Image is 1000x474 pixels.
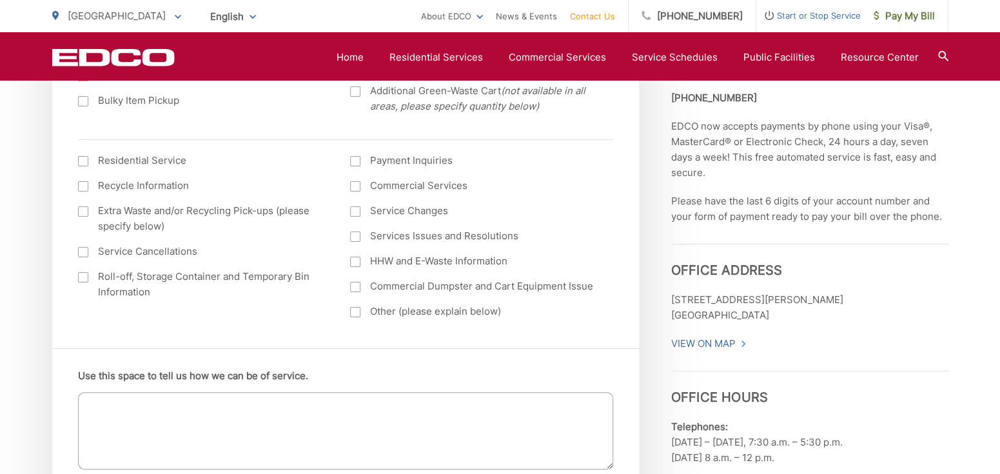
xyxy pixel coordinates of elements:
p: EDCO now accepts payments by phone using your Visa®, MasterCard® or Electronic Check, 24 hours a ... [671,119,948,181]
b: Telephones: [671,420,728,433]
a: Home [337,50,364,65]
label: Bulky Item Pickup [78,93,325,108]
label: Residential Service [78,153,325,168]
label: HHW and E-Waste Information [350,253,597,269]
a: Residential Services [389,50,483,65]
a: Public Facilities [743,50,815,65]
p: Please have the last 6 digits of your account number and your form of payment ready to pay your b... [671,193,948,224]
a: News & Events [496,8,557,24]
h3: Office Hours [671,371,948,405]
label: Services Issues and Resolutions [350,228,597,244]
p: [STREET_ADDRESS][PERSON_NAME] [GEOGRAPHIC_DATA] [671,292,948,323]
label: Other (please explain below) [350,304,597,319]
p: [DATE] – [DATE], 7:30 a.m. – 5:30 p.m. [DATE] 8 a.m. – 12 p.m. [671,419,948,466]
span: [GEOGRAPHIC_DATA] [68,10,166,22]
a: Contact Us [570,8,615,24]
h3: Office Address [671,244,948,278]
a: Commercial Services [509,50,606,65]
a: EDCD logo. Return to the homepage. [52,48,175,66]
label: Recycle Information [78,178,325,193]
a: About EDCO [421,8,483,24]
span: English [201,5,266,28]
a: Service Schedules [632,50,718,65]
span: Additional Green-Waste Cart [370,83,597,114]
label: Use this space to tell us how we can be of service. [78,370,308,382]
strong: [PHONE_NUMBER] [671,92,757,104]
a: Resource Center [841,50,919,65]
label: Service Changes [350,203,597,219]
label: Roll-off, Storage Container and Temporary Bin Information [78,269,325,300]
label: Service Cancellations [78,244,325,259]
label: Payment Inquiries [350,153,597,168]
label: Extra Waste and/or Recycling Pick-ups (please specify below) [78,203,325,234]
span: Pay My Bill [874,8,935,24]
a: View On Map [671,336,747,351]
label: Commercial Services [350,178,597,193]
label: Commercial Dumpster and Cart Equipment Issue [350,279,597,294]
